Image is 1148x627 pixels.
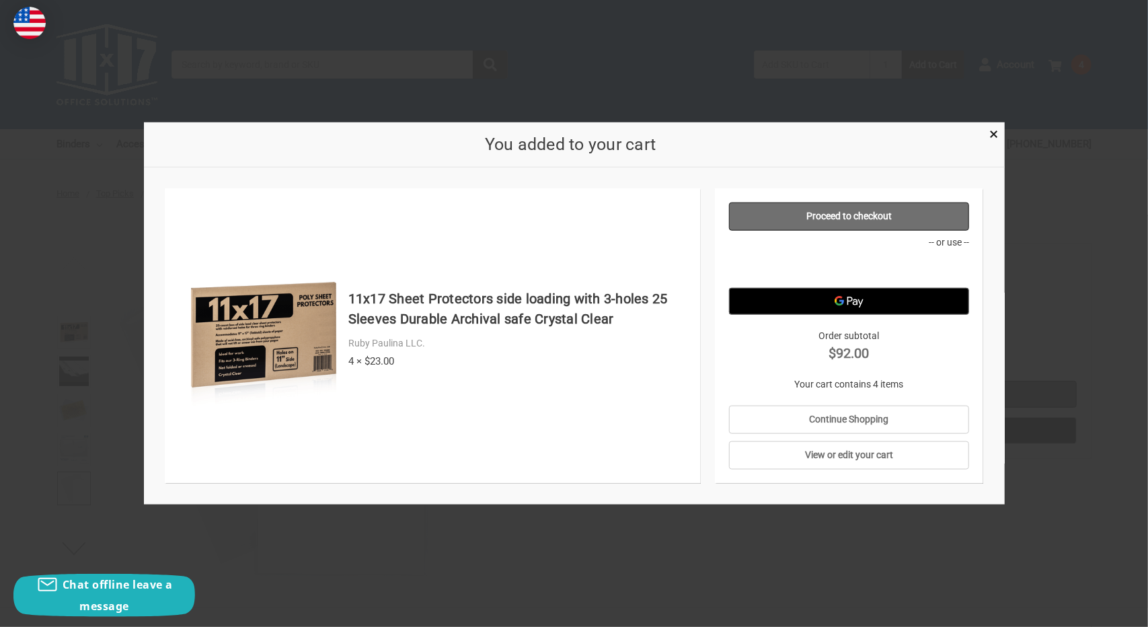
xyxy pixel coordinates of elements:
a: Continue Shopping [729,406,969,434]
h2: You added to your cart [165,132,976,157]
img: duty and tax information for United States [13,7,46,39]
a: Proceed to checkout [729,202,969,231]
div: 4 × $23.00 [348,354,687,369]
p: Your cart contains 4 items [729,377,969,392]
a: Close [987,126,1001,140]
a: View or edit your cart [729,441,969,470]
div: Order subtotal [729,329,969,363]
p: -- or use -- [729,235,969,250]
strong: $92.00 [729,343,969,363]
iframe: PayPal-paypal [729,254,969,281]
span: × [990,124,999,144]
button: Chat offline leave a message [13,574,195,617]
img: 11x17 Sheet Protectors side loading with 3-holes 25 Sleeves Durable Archival safe Crystal Clear [186,258,342,414]
button: Google Pay [729,288,969,315]
span: Chat offline leave a message [63,577,173,614]
div: Ruby Paulina LLC. [348,336,687,351]
h4: 11x17 Sheet Protectors side loading with 3-holes 25 Sleeves Durable Archival safe Crystal Clear [348,289,687,329]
